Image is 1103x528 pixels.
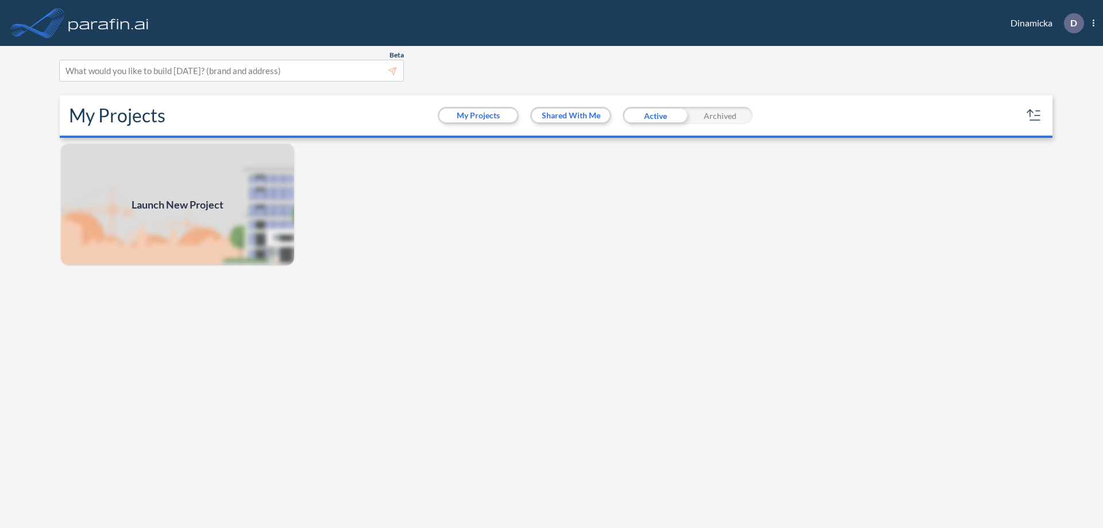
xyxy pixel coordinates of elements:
[132,197,223,213] span: Launch New Project
[688,107,753,124] div: Archived
[60,142,295,267] img: add
[439,109,517,122] button: My Projects
[1025,106,1043,125] button: sort
[389,51,404,60] span: Beta
[623,107,688,124] div: Active
[532,109,610,122] button: Shared With Me
[69,105,165,126] h2: My Projects
[60,142,295,267] a: Launch New Project
[1070,18,1077,28] p: D
[66,11,151,34] img: logo
[993,13,1094,33] div: Dinamicka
